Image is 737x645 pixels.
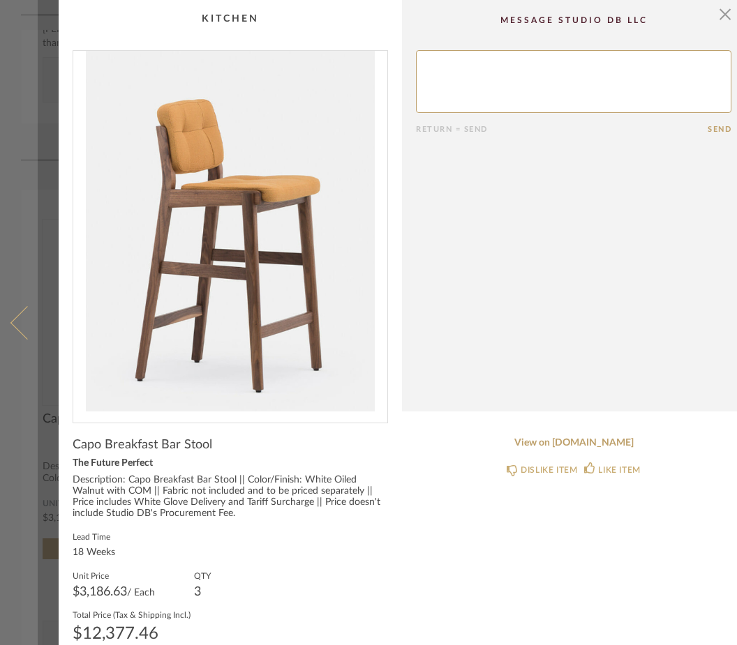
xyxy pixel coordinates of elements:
a: View on [DOMAIN_NAME] [416,437,731,449]
div: The Future Perfect [73,458,388,469]
div: Return = Send [416,125,708,134]
span: / Each [127,588,155,598]
div: Description: Capo Breakfast Bar Stool || Color/Finish: White Oiled Walnut with COM || Fabric not ... [73,475,388,519]
span: $3,186.63 [73,586,127,598]
label: QTY [194,570,211,581]
div: $12,377.46 [73,625,191,642]
img: d76fda13-6a92-43ed-8310-a0e156b741be_1000x1000.jpg [73,51,387,411]
div: 18 Weeks [73,547,115,559]
button: Send [708,125,731,134]
label: Lead Time [73,531,115,542]
div: 0 [73,51,387,411]
label: Unit Price [73,570,155,581]
div: LIKE ITEM [598,463,640,477]
label: Total Price (Tax & Shipping Incl.) [73,609,191,620]
div: DISLIKE ITEM [521,463,577,477]
div: 3 [194,586,211,598]
span: Capo Breakfast Bar Stool [73,437,212,453]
